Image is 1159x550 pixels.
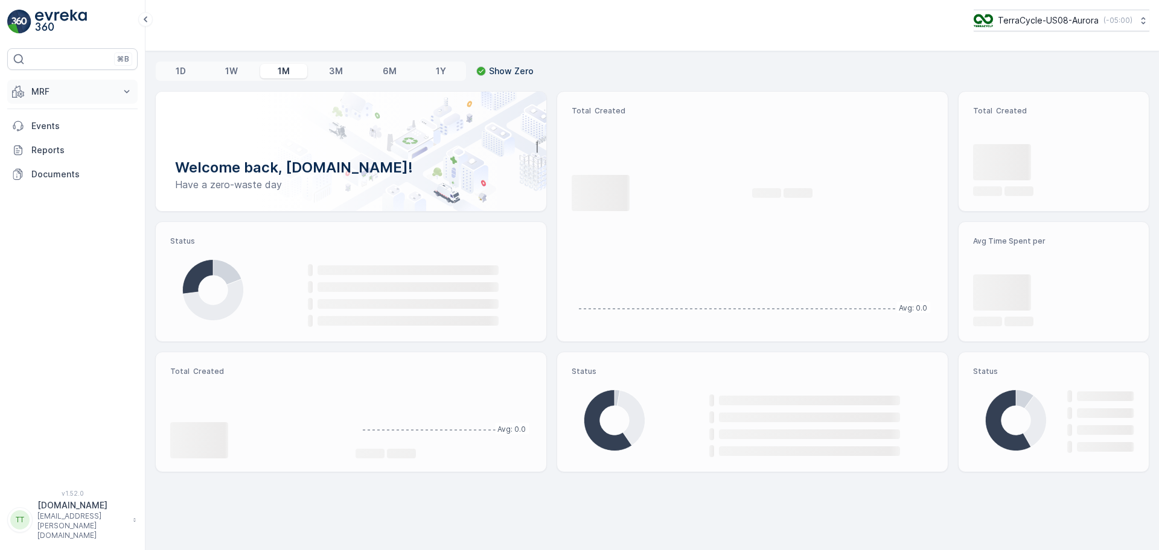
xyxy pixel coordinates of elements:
[7,499,138,540] button: TT[DOMAIN_NAME][EMAIL_ADDRESS][PERSON_NAME][DOMAIN_NAME]
[7,10,31,34] img: logo
[1103,16,1132,25] p: ( -05:00 )
[31,120,133,132] p: Events
[998,14,1099,27] p: TerraCycle-US08-Aurora
[278,65,290,77] p: 1M
[225,65,238,77] p: 1W
[974,10,1149,31] button: TerraCycle-US08-Aurora(-05:00)
[329,65,343,77] p: 3M
[572,106,933,116] p: Total Created
[176,65,186,77] p: 1D
[10,510,30,529] div: TT
[31,86,113,98] p: MRF
[7,114,138,138] a: Events
[383,65,397,77] p: 6M
[117,54,129,64] p: ⌘B
[37,511,127,540] p: [EMAIL_ADDRESS][PERSON_NAME][DOMAIN_NAME]
[35,10,87,34] img: logo_light-DOdMpM7g.png
[175,158,527,177] p: Welcome back, [DOMAIN_NAME]!
[31,144,133,156] p: Reports
[572,367,933,376] p: Status
[7,138,138,162] a: Reports
[175,177,527,192] p: Have a zero-waste day
[7,162,138,186] a: Documents
[31,168,133,180] p: Documents
[7,490,138,497] span: v 1.52.0
[7,80,138,104] button: MRF
[489,65,534,77] p: Show Zero
[170,367,346,376] p: Total Created
[973,367,1134,376] p: Status
[973,236,1134,246] p: Avg Time Spent per
[973,106,1134,116] p: Total Created
[37,499,127,511] p: [DOMAIN_NAME]
[436,65,446,77] p: 1Y
[170,236,532,246] p: Status
[974,14,993,27] img: image_ci7OI47.png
